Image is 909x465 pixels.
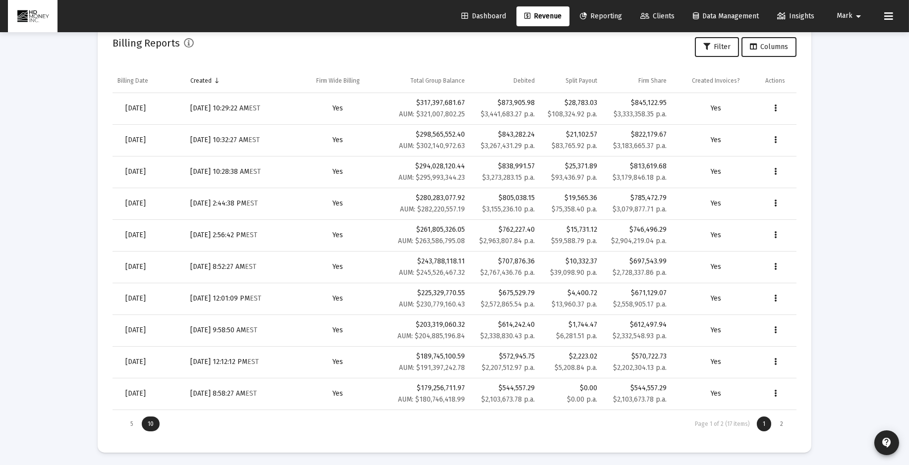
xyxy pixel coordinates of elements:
[481,142,535,150] small: $3,267,431.29 p.a.
[777,12,814,20] span: Insights
[246,199,258,207] small: EST
[117,162,154,182] a: [DATE]
[613,300,667,309] small: $2,558,905.17 p.a.
[125,136,146,144] span: [DATE]
[640,12,675,20] span: Clients
[246,326,257,334] small: EST
[513,77,535,85] div: Debited
[607,257,667,266] div: $697,543.99
[299,325,377,335] div: Yes
[117,99,154,118] a: [DATE]
[386,130,465,151] div: $298,565,552.40
[516,6,569,26] a: Revenue
[400,205,465,213] small: AUM: $282,220,557.19
[117,352,154,372] a: [DATE]
[190,389,289,399] div: [DATE] 8:58:27 AM
[399,300,465,309] small: AUM: $230,779,160.43
[580,12,622,20] span: Reporting
[398,173,465,182] small: AUM: $295,993,344.23
[695,420,750,428] div: Page 1 of 2 (17 items)
[245,389,257,398] small: EST
[567,395,597,404] small: $0.00 p.a.
[15,6,50,26] img: Dashboard
[386,352,465,373] div: $189,745,100.59
[607,320,667,330] div: $612,497.94
[125,358,146,366] span: [DATE]
[607,161,667,171] div: $813,619.68
[190,325,289,335] div: [DATE] 9:58:50 AM
[677,135,755,145] div: Yes
[613,205,667,213] small: $3,079,877.71 p.a.
[386,98,465,119] div: $317,397,681.67
[475,98,534,108] div: $873,905.98
[480,268,535,277] small: $2,767,436.76 p.a.
[741,37,796,57] button: Columns
[142,416,160,431] div: Display 10 items on page
[614,110,667,118] small: $3,333,358.35 p.a.
[398,237,465,245] small: AUM: $263,586,795.08
[613,142,667,150] small: $3,183,665.37 p.a.
[607,225,667,235] div: $746,496.29
[545,130,598,151] div: $21,102.57
[703,43,731,51] span: Filter
[399,142,465,150] small: AUM: $302,140,972.63
[632,6,682,26] a: Clients
[475,257,534,266] div: $707,876.36
[250,294,261,303] small: EST
[572,6,630,26] a: Reporting
[386,225,465,246] div: $261,805,326.05
[881,437,893,449] mat-icon: contact_support
[113,410,796,438] div: Page Navigation
[117,320,154,340] a: [DATE]
[607,193,667,203] div: $785,472.79
[381,69,470,93] td: Column Total Group Balance
[482,363,535,372] small: $2,207,512.97 p.a.
[461,12,506,20] span: Dashboard
[475,320,534,330] div: $614,242.40
[475,225,534,235] div: $762,227.40
[613,332,667,340] small: $2,332,548.93 p.a.
[545,352,598,373] div: $2,223.02
[398,395,465,404] small: AUM: $180,746,418.99
[247,358,259,366] small: EST
[245,262,256,271] small: EST
[852,6,864,26] mat-icon: arrow_drop_down
[545,225,598,246] div: $15,731.12
[246,231,257,239] small: EST
[611,237,667,245] small: $2,904,219.04 p.a.
[607,383,667,393] div: $544,557.29
[294,69,382,93] td: Column Firm Wide Billing
[470,69,539,93] td: Column Debited
[475,383,534,393] div: $544,557.29
[602,69,672,93] td: Column Firm Share
[545,383,598,405] div: $0.00
[545,257,598,278] div: $10,332.37
[613,395,667,404] small: $2,103,673.78 p.a.
[299,294,377,304] div: Yes
[481,300,535,309] small: $2,572,865.54 p.a.
[552,142,597,150] small: $83,765.92 p.a.
[475,352,534,362] div: $572,945.75
[299,103,377,113] div: Yes
[677,389,755,399] div: Yes
[760,69,796,93] td: Column Actions
[677,357,755,367] div: Yes
[299,135,377,145] div: Yes
[113,69,796,438] div: Data grid
[677,167,755,177] div: Yes
[607,288,667,298] div: $671,129.07
[613,268,667,277] small: $2,728,337.86 p.a.
[545,193,598,214] div: $19,565.36
[399,363,465,372] small: AUM: $191,397,242.78
[551,237,597,245] small: $59,588.79 p.a.
[248,136,260,144] small: EST
[607,352,667,362] div: $570,722.73
[117,225,154,245] a: [DATE]
[757,416,771,431] div: Page 1
[566,77,597,85] div: Split Payout
[481,395,535,404] small: $2,103,673.78 p.a.
[386,288,465,310] div: $225,329,770.55
[638,77,667,85] div: Firm Share
[299,357,377,367] div: Yes
[386,257,465,278] div: $243,788,118.11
